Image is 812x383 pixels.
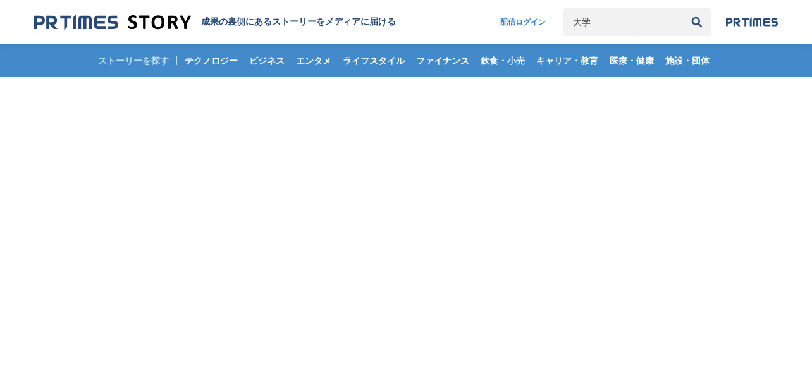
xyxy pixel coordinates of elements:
span: 施設・団体 [660,55,715,66]
span: ファイナンス [411,55,474,66]
a: 施設・団体 [660,44,715,77]
a: ファイナンス [411,44,474,77]
span: キャリア・教育 [531,55,603,66]
span: テクノロジー [180,55,243,66]
img: 成果の裏側にあるストーリーをメディアに届ける [34,14,191,31]
a: 成果の裏側にあるストーリーをメディアに届ける 成果の裏側にあるストーリーをメディアに届ける [34,14,396,31]
a: 飲食・小売 [476,44,530,77]
img: prtimes [726,17,778,27]
span: 飲食・小売 [476,55,530,66]
h1: 成果の裏側にあるストーリーをメディアに届ける [201,16,396,28]
span: エンタメ [291,55,336,66]
a: エンタメ [291,44,336,77]
span: ビジネス [244,55,290,66]
a: 配信ログイン [488,8,558,36]
button: 検索 [683,8,711,36]
a: ライフスタイル [338,44,410,77]
a: ビジネス [244,44,290,77]
span: 医療・健康 [605,55,659,66]
a: キャリア・教育 [531,44,603,77]
input: キーワードで検索 [563,8,683,36]
span: ライフスタイル [338,55,410,66]
a: テクノロジー [180,44,243,77]
a: 医療・健康 [605,44,659,77]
